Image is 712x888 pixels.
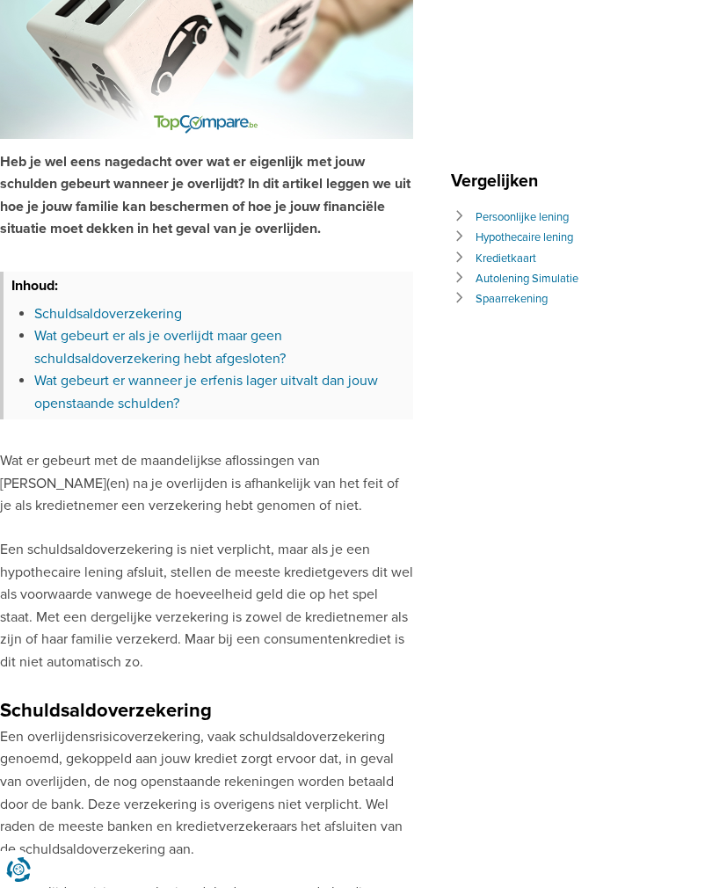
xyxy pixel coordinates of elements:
a: Wat gebeurt er als je overlijdt maar geen schuldsaldoverzekering hebt afgesloten? [34,327,286,368]
span: Vergelijken [451,171,547,192]
a: Persoonlijke lening [476,210,569,224]
a: Autolening Simulatie [476,272,578,286]
a: Spaarrekening [476,292,548,306]
a: Hypothecaire lening [476,230,573,244]
h3: Inhoud: [4,272,413,299]
a: Wat gebeurt er wanneer je erfenis lager uitvalt dan jouw openstaande schulden? [34,372,378,412]
a: Schuldsaldoverzekering [34,305,182,323]
a: Kredietkaart [476,251,536,266]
